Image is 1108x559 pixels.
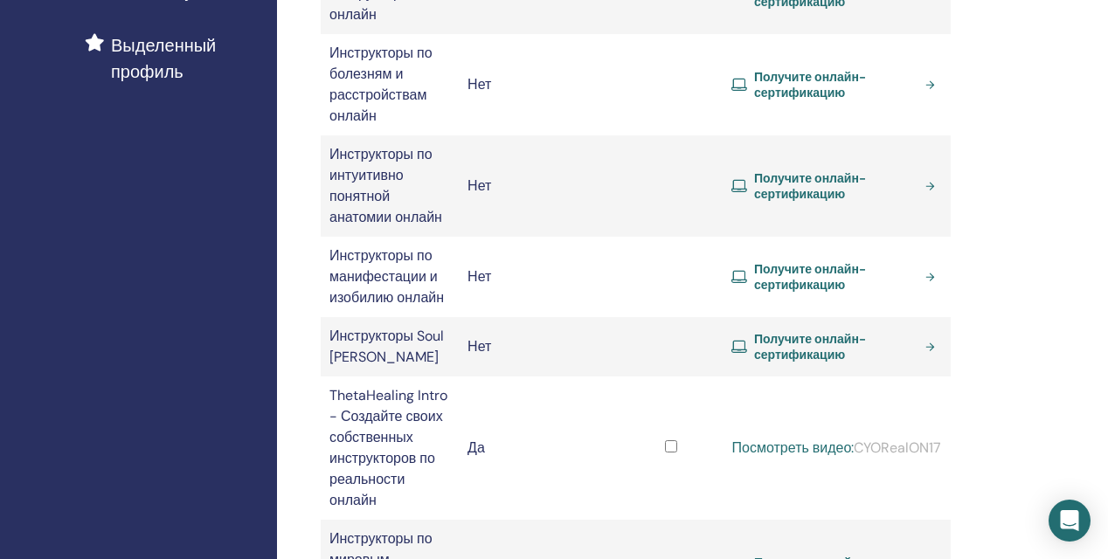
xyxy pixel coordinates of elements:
a: Посмотреть видео: [732,438,855,457]
td: Нет [459,237,620,317]
td: Да [459,376,620,520]
td: Нет [459,135,620,237]
div: Открыть Intercom Messenger [1049,500,1091,542]
td: Нет [459,317,620,376]
span: Получите онлайн-сертификацию [754,69,918,100]
a: Получите онлайн-сертификацию [731,170,942,202]
td: ThetaHealing Intro - Создайте своих собственных инструкторов по реальности онлайн [321,376,459,520]
td: Нет [459,34,620,135]
span: Получите онлайн-сертификацию [754,261,918,293]
a: Получите онлайн-сертификацию [731,331,942,362]
td: Инструкторы Soul [PERSON_NAME] [321,317,459,376]
a: Получите онлайн-сертификацию [731,261,942,293]
td: Инструкторы по болезням и расстройствам онлайн [321,34,459,135]
td: Инструкторы по интуитивно понятной анатомии онлайн [321,135,459,237]
span: Выделенный профиль [111,32,263,85]
td: Инструкторы по манифестации и изобилию онлайн [321,237,459,317]
span: Получите онлайн-сертификацию [754,170,918,202]
div: CYORealON17 [731,438,942,459]
a: Получите онлайн-сертификацию [731,69,942,100]
span: Получите онлайн-сертификацию [754,331,918,362]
